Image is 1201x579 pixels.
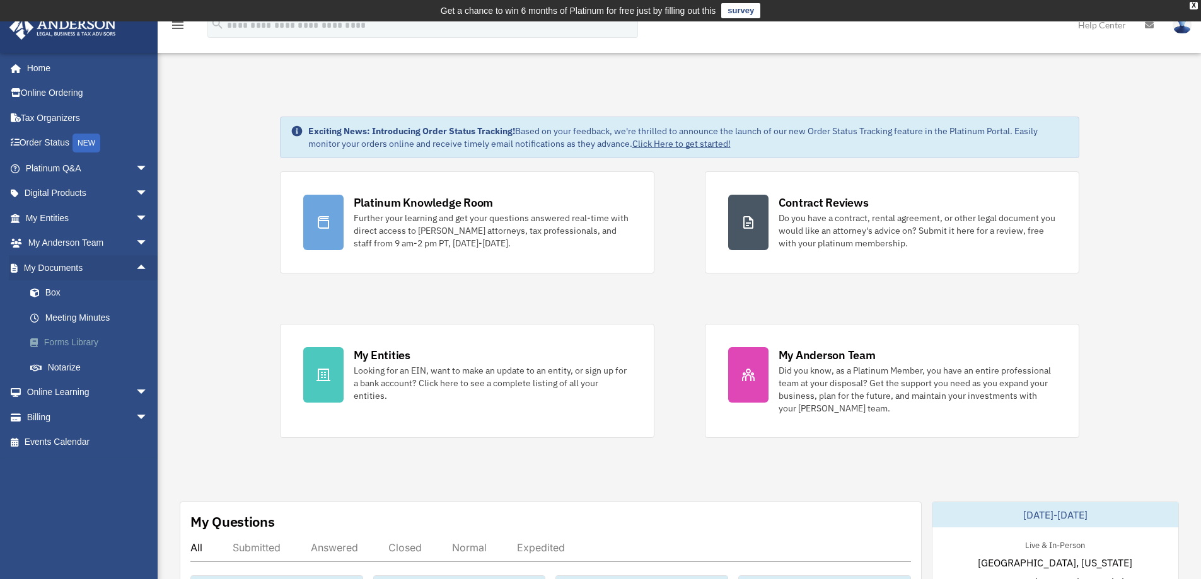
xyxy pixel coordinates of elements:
[311,541,358,554] div: Answered
[388,541,422,554] div: Closed
[280,324,654,438] a: My Entities Looking for an EIN, want to make an update to an entity, or sign up for a bank accoun...
[9,81,167,106] a: Online Ordering
[136,255,161,281] span: arrow_drop_up
[354,364,631,402] div: Looking for an EIN, want to make an update to an entity, or sign up for a bank account? Click her...
[441,3,716,18] div: Get a chance to win 6 months of Platinum for free just by filling out this
[632,138,731,149] a: Click Here to get started!
[211,17,224,31] i: search
[452,541,487,554] div: Normal
[9,105,167,130] a: Tax Organizers
[6,15,120,40] img: Anderson Advisors Platinum Portal
[779,212,1056,249] div: Do you have a contract, rental agreement, or other legal document you would like an attorney's ad...
[18,280,167,306] a: Box
[190,541,202,554] div: All
[354,195,494,210] div: Platinum Knowledge Room
[1173,16,1192,34] img: User Pic
[779,347,876,363] div: My Anderson Team
[9,181,167,206] a: Digital Productsarrow_drop_down
[136,404,161,430] span: arrow_drop_down
[136,205,161,231] span: arrow_drop_down
[18,355,167,380] a: Notarize
[721,3,760,18] a: survey
[308,125,1069,150] div: Based on your feedback, we're thrilled to announce the launch of our new Order Status Tracking fe...
[9,156,167,181] a: Platinum Q&Aarrow_drop_down
[354,347,410,363] div: My Entities
[9,205,167,231] a: My Entitiesarrow_drop_down
[280,171,654,273] a: Platinum Knowledge Room Further your learning and get your questions answered real-time with dire...
[705,324,1079,438] a: My Anderson Team Did you know, as a Platinum Member, you have an entire professional team at your...
[190,512,275,531] div: My Questions
[779,195,869,210] div: Contract Reviews
[1015,537,1095,551] div: Live & In-Person
[9,255,167,280] a: My Documentsarrow_drop_up
[18,330,167,355] a: Forms Library
[978,555,1132,570] span: [GEOGRAPHIC_DATA], [US_STATE]
[136,231,161,256] span: arrow_drop_down
[9,380,167,405] a: Online Learningarrow_drop_down
[705,171,1079,273] a: Contract Reviews Do you have a contract, rental agreement, or other legal document you would like...
[932,502,1178,527] div: [DATE]-[DATE]
[136,156,161,181] span: arrow_drop_down
[73,134,100,152] div: NEW
[170,18,185,33] i: menu
[1190,2,1198,9] div: close
[9,55,161,81] a: Home
[354,212,631,249] div: Further your learning and get your questions answered real-time with direct access to [PERSON_NAM...
[517,541,565,554] div: Expedited
[779,364,1056,415] div: Did you know, as a Platinum Member, you have an entire professional team at your disposal? Get th...
[170,22,185,33] a: menu
[136,181,161,207] span: arrow_drop_down
[9,130,167,156] a: Order StatusNEW
[308,125,515,137] strong: Exciting News: Introducing Order Status Tracking!
[9,430,167,455] a: Events Calendar
[9,404,167,430] a: Billingarrow_drop_down
[9,231,167,256] a: My Anderson Teamarrow_drop_down
[136,380,161,406] span: arrow_drop_down
[233,541,281,554] div: Submitted
[18,305,167,330] a: Meeting Minutes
